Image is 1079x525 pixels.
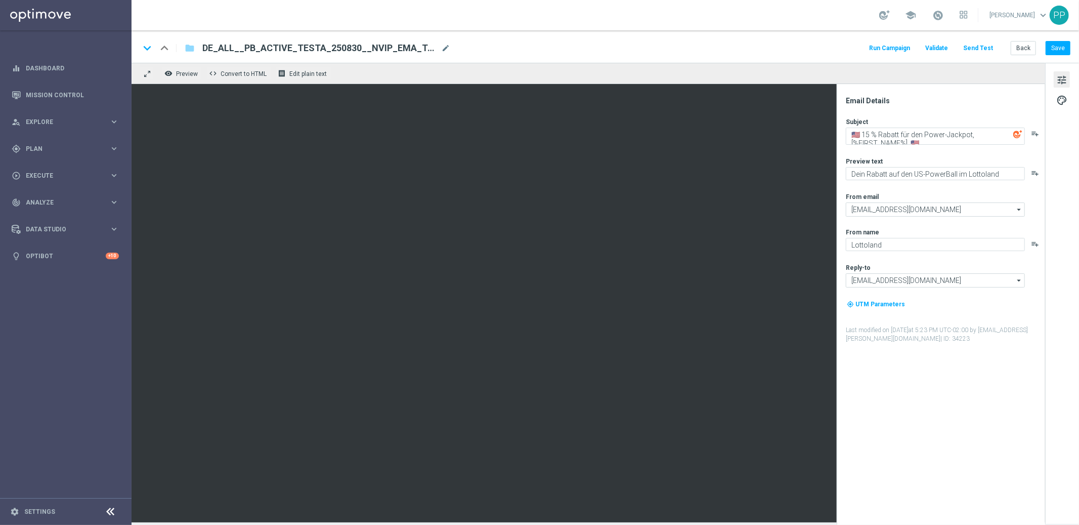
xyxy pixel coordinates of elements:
label: Preview text [846,157,883,166]
div: Explore [12,117,109,127]
input: Select [846,203,1025,217]
button: equalizer Dashboard [11,64,119,72]
span: Validate [925,45,948,52]
i: keyboard_arrow_right [109,171,119,180]
button: Mission Control [11,91,119,99]
label: Reply-to [846,264,871,272]
span: Analyze [26,199,109,206]
div: +10 [106,253,119,259]
button: folder [184,40,196,56]
i: my_location [847,301,854,308]
span: tune [1056,73,1067,87]
i: receipt [278,69,286,77]
span: Preview [176,70,198,77]
button: palette [1054,92,1070,108]
div: Execute [12,171,109,180]
img: optiGenie.svg [1013,130,1022,139]
i: play_circle_outline [12,171,21,180]
label: From name [846,228,879,236]
span: palette [1056,94,1067,107]
button: playlist_add [1031,169,1039,177]
button: Back [1011,41,1036,55]
div: Analyze [12,198,109,207]
i: keyboard_arrow_right [109,224,119,234]
button: playlist_add [1031,130,1039,138]
i: equalizer [12,64,21,73]
button: remove_red_eye Preview [162,67,202,80]
i: lightbulb [12,252,21,261]
button: person_search Explore keyboard_arrow_right [11,118,119,126]
i: settings [10,507,19,516]
span: Data Studio [26,226,109,232]
span: Plan [26,146,109,152]
span: Convert to HTML [221,70,267,77]
button: receipt Edit plain text [275,67,331,80]
span: Execute [26,173,109,179]
button: Data Studio keyboard_arrow_right [11,225,119,233]
i: track_changes [12,198,21,207]
button: track_changes Analyze keyboard_arrow_right [11,198,119,207]
div: Plan [12,144,109,153]
div: Dashboard [12,55,119,82]
span: Explore [26,119,109,125]
button: Save [1046,41,1070,55]
i: folder [185,42,195,54]
div: Data Studio [12,225,109,234]
div: Mission Control [12,82,119,108]
label: From email [846,193,879,201]
a: [PERSON_NAME]keyboard_arrow_down [988,8,1050,23]
button: lightbulb Optibot +10 [11,252,119,260]
span: mode_edit [441,44,450,53]
button: play_circle_outline Execute keyboard_arrow_right [11,172,119,180]
div: PP [1050,6,1069,25]
button: playlist_add [1031,240,1039,248]
i: remove_red_eye [164,69,172,77]
a: Optibot [26,243,106,269]
a: Mission Control [26,82,119,108]
input: Select [846,273,1025,288]
button: Send Test [962,42,995,55]
i: keyboard_arrow_right [109,117,119,127]
label: Last modified on [DATE] at 5:23 PM UTC-02:00 by [EMAIL_ADDRESS][PERSON_NAME][DOMAIN_NAME] [846,326,1044,343]
i: person_search [12,117,21,127]
a: Settings [24,509,55,515]
i: gps_fixed [12,144,21,153]
div: Email Details [846,96,1044,105]
i: keyboard_arrow_right [109,197,119,207]
span: keyboard_arrow_down [1038,10,1049,21]
button: Run Campaign [868,42,912,55]
button: gps_fixed Plan keyboard_arrow_right [11,145,119,153]
span: DE_ALL__PB_ACTIVE_TESTA_250830__NVIP_EMA_TAC_LT [202,42,437,54]
span: code [209,69,217,77]
span: school [905,10,916,21]
a: Dashboard [26,55,119,82]
i: keyboard_arrow_down [140,41,155,56]
span: UTM Parameters [855,301,905,308]
button: tune [1054,71,1070,88]
button: code Convert to HTML [206,67,271,80]
span: Edit plain text [289,70,327,77]
span: | ID: 34223 [940,335,970,342]
div: Optibot [12,243,119,269]
i: arrow_drop_down [1014,274,1024,287]
i: arrow_drop_down [1014,203,1024,216]
label: Subject [846,118,868,126]
i: keyboard_arrow_right [109,144,119,153]
button: Validate [924,42,949,55]
button: my_location UTM Parameters [846,299,906,310]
